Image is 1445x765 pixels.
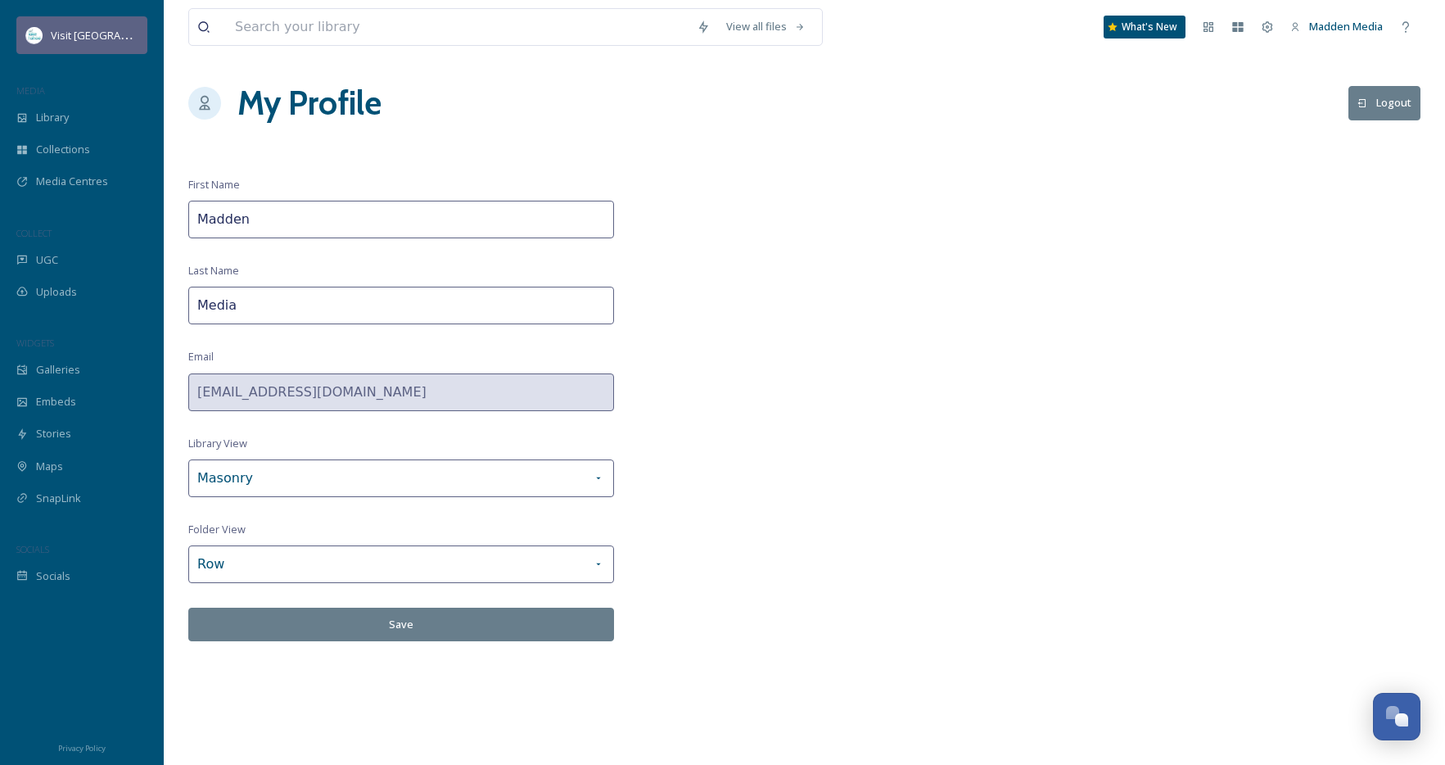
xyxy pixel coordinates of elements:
[36,252,58,268] span: UGC
[36,394,76,410] span: Embeds
[188,545,614,583] div: Row
[1348,86,1420,120] button: Logout
[188,608,614,641] button: Save
[16,227,52,239] span: COLLECT
[36,491,81,506] span: SnapLink
[36,110,69,125] span: Library
[16,84,45,97] span: MEDIA
[188,201,614,238] input: First
[188,349,214,364] span: Email
[188,522,246,537] span: Folder View
[227,9,689,45] input: Search your library
[718,11,814,43] a: View all files
[36,174,108,189] span: Media Centres
[188,287,614,324] input: Last
[188,177,240,192] span: First Name
[188,459,614,497] div: Masonry
[188,263,239,278] span: Last Name
[36,426,71,441] span: Stories
[16,337,54,349] span: WIDGETS
[1373,693,1420,740] button: Open Chat
[36,568,70,584] span: Socials
[36,362,80,378] span: Galleries
[1309,19,1383,34] span: Madden Media
[188,436,247,451] span: Library View
[16,543,49,555] span: SOCIALS
[58,737,106,757] a: Privacy Policy
[36,459,63,474] span: Maps
[1282,11,1391,43] a: Madden Media
[237,79,382,128] h1: My Profile
[36,284,77,300] span: Uploads
[58,743,106,754] span: Privacy Policy
[26,27,43,43] img: download.jpeg
[51,27,178,43] span: Visit [GEOGRAPHIC_DATA]
[1104,16,1185,38] a: What's New
[36,142,90,157] span: Collections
